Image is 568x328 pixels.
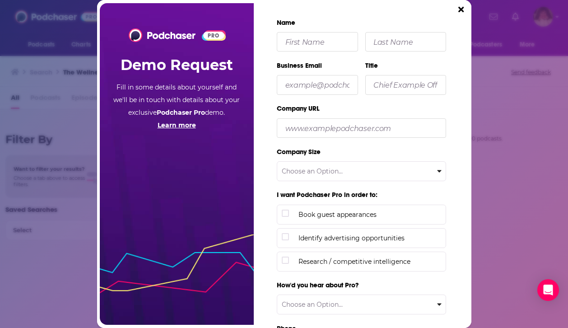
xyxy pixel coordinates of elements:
[121,49,233,81] h2: Demo Request
[277,57,358,75] label: Business Email
[365,32,447,52] input: Last Name
[277,14,451,32] label: Name
[277,118,446,138] input: www.examplepodchaser.com
[298,210,441,220] span: Book guest appearances
[298,257,441,267] span: Research / competitive intelligence
[277,277,451,295] label: How'd you hear about Pro?
[537,279,559,301] div: Open Intercom Messenger
[203,32,224,39] span: PRO
[365,57,447,75] label: Title
[277,187,451,205] label: I want Podchaser Pro in order to:
[298,233,441,243] span: Identify advertising opportunities
[129,28,224,42] a: Podchaser Logo PRO
[277,144,446,161] label: Company Size
[113,81,240,131] p: Fill in some details about yourself and we'll be in touch with details about your exclusive demo.
[277,75,358,94] input: example@podchaser.com
[277,32,358,52] input: First Name
[365,75,447,94] input: Chief Example Officer
[157,108,205,117] b: Podchaser Pro
[455,4,467,16] button: Close
[158,121,196,129] a: Learn more
[129,28,196,42] img: Podchaser - Follow, Share and Rate Podcasts
[277,100,446,118] label: Company URL
[129,30,196,39] a: Podchaser - Follow, Share and Rate Podcasts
